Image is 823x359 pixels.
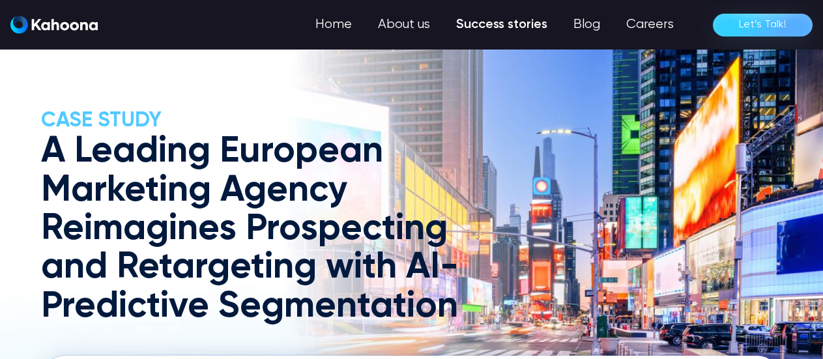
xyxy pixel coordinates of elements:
[41,133,500,326] h1: A Leading European Marketing Agency Reimagines Prospecting and Retargeting with AI-Predictive Seg...
[613,12,687,38] a: Careers
[713,14,813,36] a: Let’s Talk!
[739,14,787,35] div: Let’s Talk!
[443,12,560,38] a: Success stories
[365,12,443,38] a: About us
[41,108,500,133] h2: CASE Study
[302,12,365,38] a: Home
[560,12,613,38] a: Blog
[10,16,98,35] a: home
[10,16,98,34] img: Kahoona logo white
